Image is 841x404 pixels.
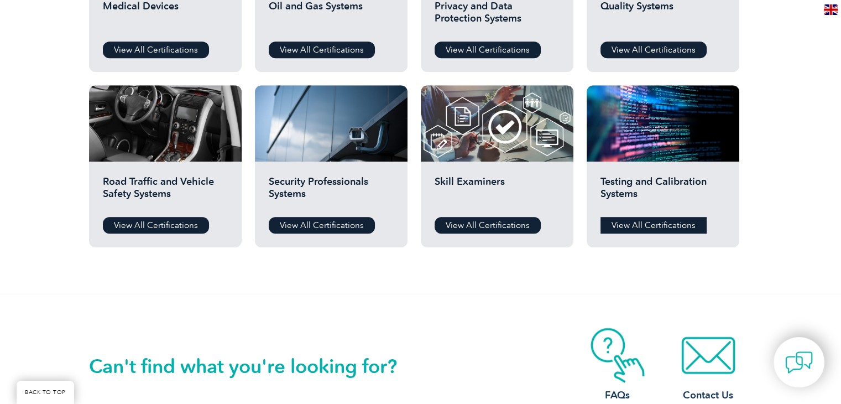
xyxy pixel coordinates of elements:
[573,328,662,402] a: FAQs
[600,42,707,58] a: View All Certifications
[785,349,813,376] img: contact-chat.png
[664,328,753,402] a: Contact Us
[103,42,209,58] a: View All Certifications
[435,217,541,234] a: View All Certifications
[89,358,421,375] h2: Can't find what you're looking for?
[573,389,662,402] h3: FAQs
[600,217,707,234] a: View All Certifications
[17,381,74,404] a: BACK TO TOP
[435,42,541,58] a: View All Certifications
[824,4,838,15] img: en
[435,175,560,209] h2: Skill Examiners
[600,175,725,209] h2: Testing and Calibration Systems
[269,217,375,234] a: View All Certifications
[269,175,394,209] h2: Security Professionals Systems
[103,217,209,234] a: View All Certifications
[269,42,375,58] a: View All Certifications
[664,328,753,383] img: contact-email.webp
[664,389,753,402] h3: Contact Us
[573,328,662,383] img: contact-faq.webp
[103,175,228,209] h2: Road Traffic and Vehicle Safety Systems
